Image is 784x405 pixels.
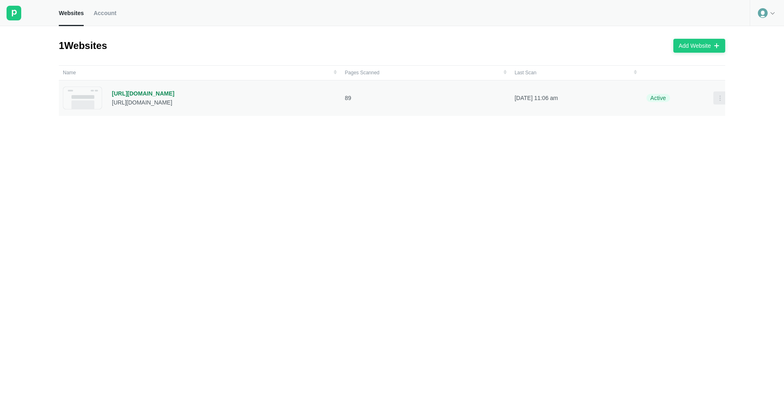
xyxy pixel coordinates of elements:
div: [URL][DOMAIN_NAME] [112,90,174,97]
td: Pages Scanned [341,65,511,80]
span: Account [94,9,116,17]
td: Name [59,65,341,80]
p: 89 [345,94,507,102]
td: Last Scan [510,65,641,80]
div: Add Website [679,42,711,49]
span: Websites [59,9,84,17]
div: [URL][DOMAIN_NAME] [112,99,174,106]
div: Active [646,94,670,102]
button: Add Website [673,39,725,53]
p: [DATE] 11:06 am [514,94,637,102]
div: 1 Websites [59,39,107,52]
